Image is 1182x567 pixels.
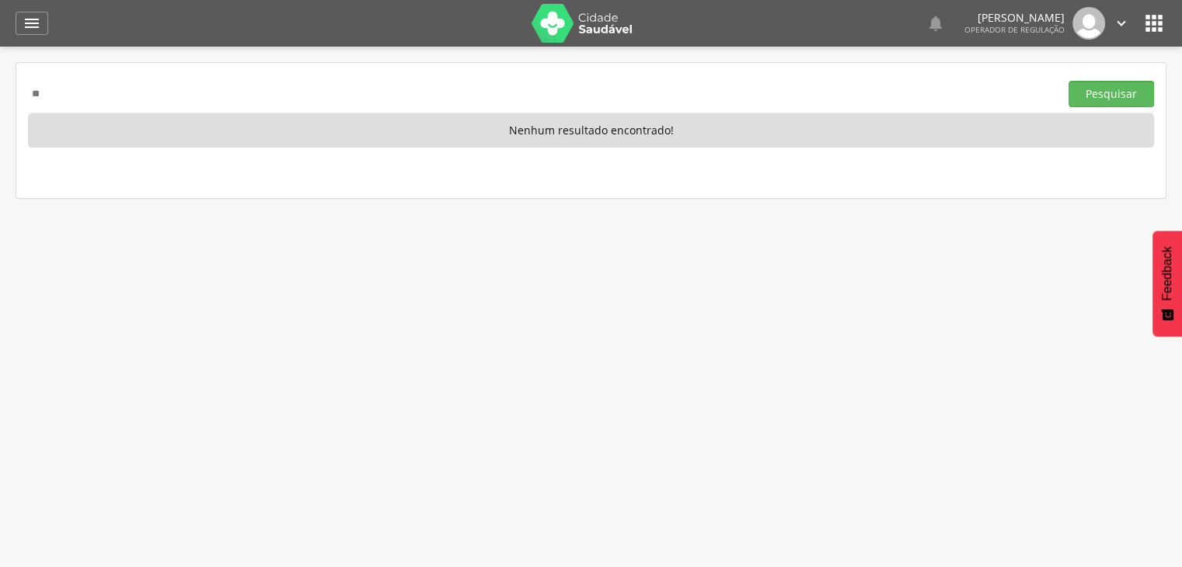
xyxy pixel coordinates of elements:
[1152,231,1182,336] button: Feedback - Mostrar pesquisa
[28,113,1154,148] p: Nenhum resultado encontrado!
[1113,7,1130,40] a: 
[1113,15,1130,32] i: 
[16,12,48,35] a: 
[964,24,1065,35] span: Operador de regulação
[1160,246,1174,301] span: Feedback
[964,12,1065,23] p: [PERSON_NAME]
[1069,81,1154,107] button: Pesquisar
[926,7,945,40] a: 
[1142,11,1166,36] i: 
[23,14,41,33] i: 
[926,14,945,33] i: 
